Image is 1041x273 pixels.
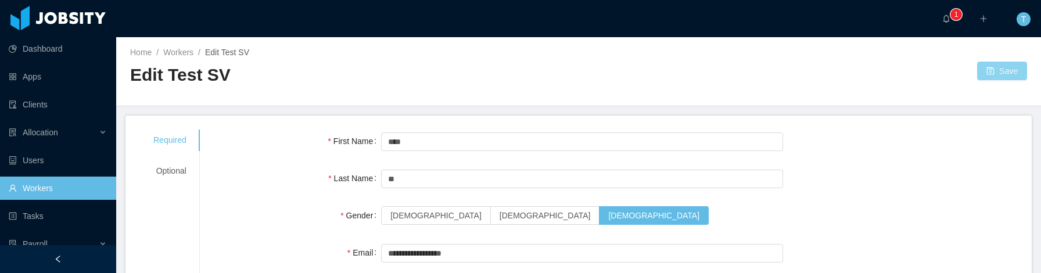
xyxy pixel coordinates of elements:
a: icon: robotUsers [9,149,107,172]
a: Home [130,48,152,57]
span: [DEMOGRAPHIC_DATA] [390,211,482,220]
input: First Name [381,132,783,151]
input: Last Name [381,170,783,188]
a: icon: profileTasks [9,204,107,228]
label: Last Name [328,174,381,183]
sup: 1 [950,9,962,20]
a: icon: auditClients [9,93,107,116]
i: icon: solution [9,128,17,136]
div: Optional [139,160,200,182]
span: [DEMOGRAPHIC_DATA] [608,211,699,220]
span: T [1021,12,1026,26]
input: Email [381,244,783,263]
span: / [156,48,159,57]
span: / [198,48,200,57]
label: First Name [328,136,381,146]
label: Email [347,248,381,257]
a: icon: pie-chartDashboard [9,37,107,60]
button: icon: saveSave [977,62,1027,80]
i: icon: bell [942,15,950,23]
label: Gender [340,211,381,220]
div: Required [139,130,200,151]
a: icon: userWorkers [9,177,107,200]
p: 1 [954,9,959,20]
i: icon: file-protect [9,240,17,248]
span: Payroll [23,239,48,249]
a: icon: appstoreApps [9,65,107,88]
i: icon: plus [979,15,988,23]
a: Workers [163,48,193,57]
span: Edit Test SV [205,48,249,57]
h2: Edit Test SV [130,63,579,87]
span: Allocation [23,128,58,137]
span: [DEMOGRAPHIC_DATA] [500,211,591,220]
